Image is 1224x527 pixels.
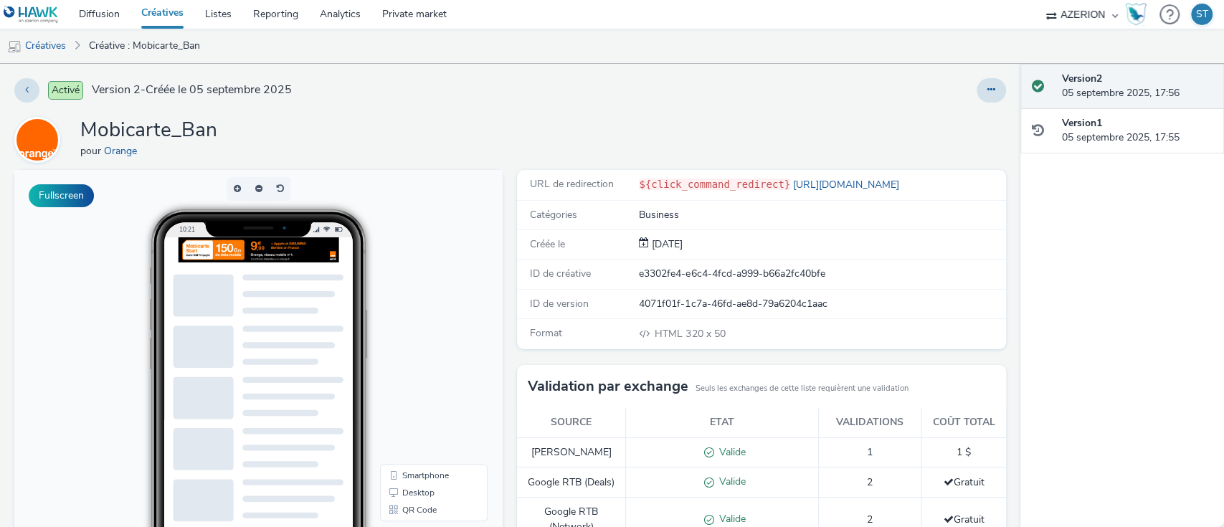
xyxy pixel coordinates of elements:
[48,81,83,100] span: Activé
[80,117,217,144] h1: Mobicarte_Ban
[530,177,614,191] span: URL de redirection
[957,445,971,459] span: 1 $
[790,178,905,191] a: [URL][DOMAIN_NAME]
[369,331,470,348] li: QR Code
[388,318,420,327] span: Desktop
[639,267,1004,281] div: e3302fe4-e6c4-4fcd-a999-b66a2fc40bfe
[388,301,435,310] span: Smartphone
[696,383,908,394] small: Seuls les exchanges de cette liste requièrent une validation
[943,513,984,526] span: Gratuit
[1125,3,1152,26] a: Hawk Academy
[1062,116,1102,130] strong: Version 1
[82,29,207,63] a: Créative : Mobicarte_Ban
[530,297,589,310] span: ID de version
[530,326,562,340] span: Format
[165,55,181,63] span: 10:21
[517,408,626,437] th: Source
[528,376,688,397] h3: Validation par exchange
[714,475,746,488] span: Valide
[7,39,22,54] img: mobile
[104,144,143,158] a: Orange
[867,475,873,489] span: 2
[1062,72,1102,85] strong: Version 2
[867,513,873,526] span: 2
[867,445,873,459] span: 1
[92,82,292,98] span: Version 2 - Créée le 05 septembre 2025
[1125,3,1147,26] img: Hawk Academy
[639,208,1004,222] div: Business
[714,445,746,459] span: Valide
[388,336,422,344] span: QR Code
[29,184,94,207] button: Fullscreen
[1062,116,1213,146] div: 05 septembre 2025, 17:55
[530,237,565,251] span: Créée le
[16,119,58,161] img: Orange
[1062,72,1213,101] div: 05 septembre 2025, 17:56
[1196,4,1208,25] div: ST
[653,327,725,341] span: 320 x 50
[819,408,921,437] th: Validations
[369,297,470,314] li: Smartphone
[649,237,683,252] div: Création 05 septembre 2025, 17:55
[714,512,746,526] span: Valide
[80,144,104,158] span: pour
[639,297,1004,311] div: 4071f01f-1c7a-46fd-ae8d-79a6204c1aac
[4,6,59,24] img: undefined Logo
[530,208,577,222] span: Catégories
[655,327,685,341] span: HTML
[921,408,1006,437] th: Coût total
[639,179,790,190] code: ${click_command_redirect}
[649,237,683,251] span: [DATE]
[943,475,984,489] span: Gratuit
[369,314,470,331] li: Desktop
[517,437,626,467] td: [PERSON_NAME]
[14,133,66,146] a: Orange
[517,467,626,498] td: Google RTB (Deals)
[626,408,819,437] th: Etat
[530,267,591,280] span: ID de créative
